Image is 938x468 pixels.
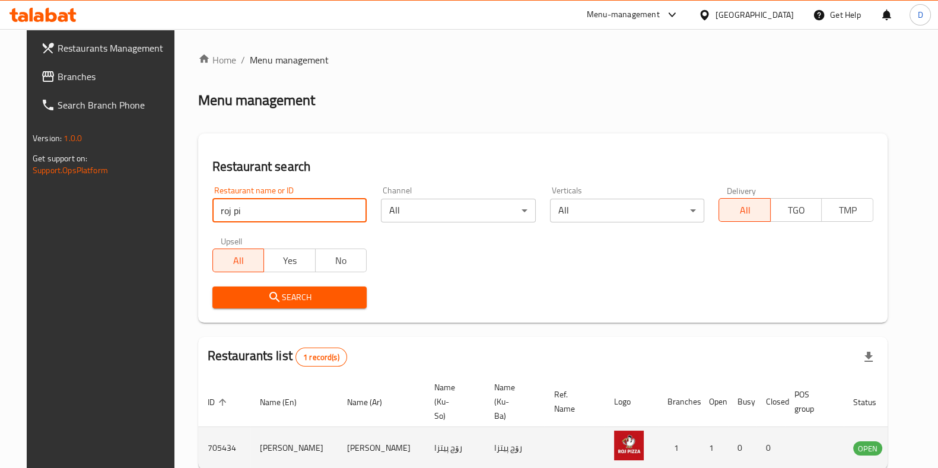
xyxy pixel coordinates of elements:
button: All [718,198,771,222]
nav: breadcrumb [198,53,888,67]
span: Yes [269,252,311,269]
span: Name (Ku-So) [434,380,470,423]
th: Logo [605,377,658,427]
input: Search for restaurant name or ID.. [212,199,367,222]
span: OPEN [853,442,882,456]
li: / [241,53,245,67]
button: Yes [263,249,316,272]
button: All [212,249,265,272]
th: Open [699,377,728,427]
a: Branches [31,62,183,91]
button: Search [212,286,367,308]
button: No [315,249,367,272]
div: OPEN [853,441,882,456]
span: No [320,252,363,269]
button: TGO [770,198,822,222]
span: ID [208,395,230,409]
th: Branches [658,377,699,427]
th: Closed [756,377,785,427]
label: Upsell [221,237,243,245]
div: Export file [854,343,883,371]
h2: Restaurant search [212,158,873,176]
a: Support.OpsPlatform [33,163,108,178]
span: Search Branch Phone [58,98,174,112]
span: Status [853,395,892,409]
img: Roj Pizza [614,431,644,460]
span: Version: [33,130,62,146]
a: Home [198,53,236,67]
span: Name (Ar) [347,395,398,409]
span: Get support on: [33,151,87,166]
button: TMP [821,198,873,222]
span: Name (En) [260,395,312,409]
span: TGO [775,202,818,219]
span: Ref. Name [554,387,590,416]
div: All [381,199,536,222]
h2: Restaurants list [208,347,347,367]
span: All [218,252,260,269]
div: Total records count [295,348,347,367]
th: Busy [728,377,756,427]
label: Delivery [727,186,756,195]
span: 1 record(s) [296,352,346,363]
span: POS group [794,387,829,416]
div: Menu-management [587,8,660,22]
span: Restaurants Management [58,41,174,55]
span: Name (Ku-Ba) [494,380,530,423]
div: All [550,199,705,222]
a: Search Branch Phone [31,91,183,119]
span: 1.0.0 [63,130,82,146]
span: Menu management [250,53,329,67]
span: Search [222,290,358,305]
span: Branches [58,69,174,84]
div: [GEOGRAPHIC_DATA] [716,8,794,21]
a: Restaurants Management [31,34,183,62]
h2: Menu management [198,91,315,110]
span: D [917,8,923,21]
span: TMP [826,202,869,219]
span: All [724,202,766,219]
